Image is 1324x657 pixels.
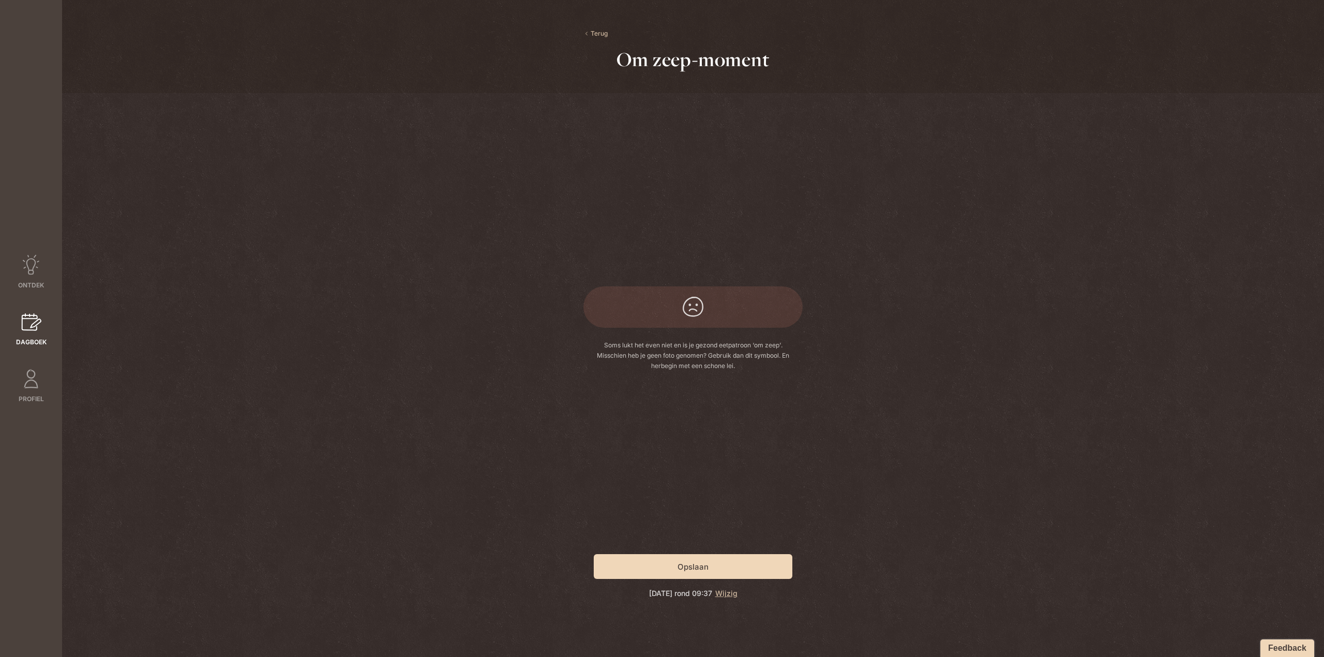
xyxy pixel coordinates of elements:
[583,47,803,73] h1: Om zeep-moment
[18,281,44,290] span: Ontdek
[715,589,738,598] a: Wijzig
[583,587,803,599] p: [DATE] rond 09:37
[16,338,47,347] span: Dagboek
[19,394,44,404] span: Profiel
[583,340,803,371] p: Soms lukt het even niet en is je gezond eetpatroon ‘om zeep'. Misschien heb je geen foto genomen?...
[1255,636,1316,657] iframe: Ybug feedback widget
[594,554,792,579] button: Opslaan
[583,29,608,38] a: Terug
